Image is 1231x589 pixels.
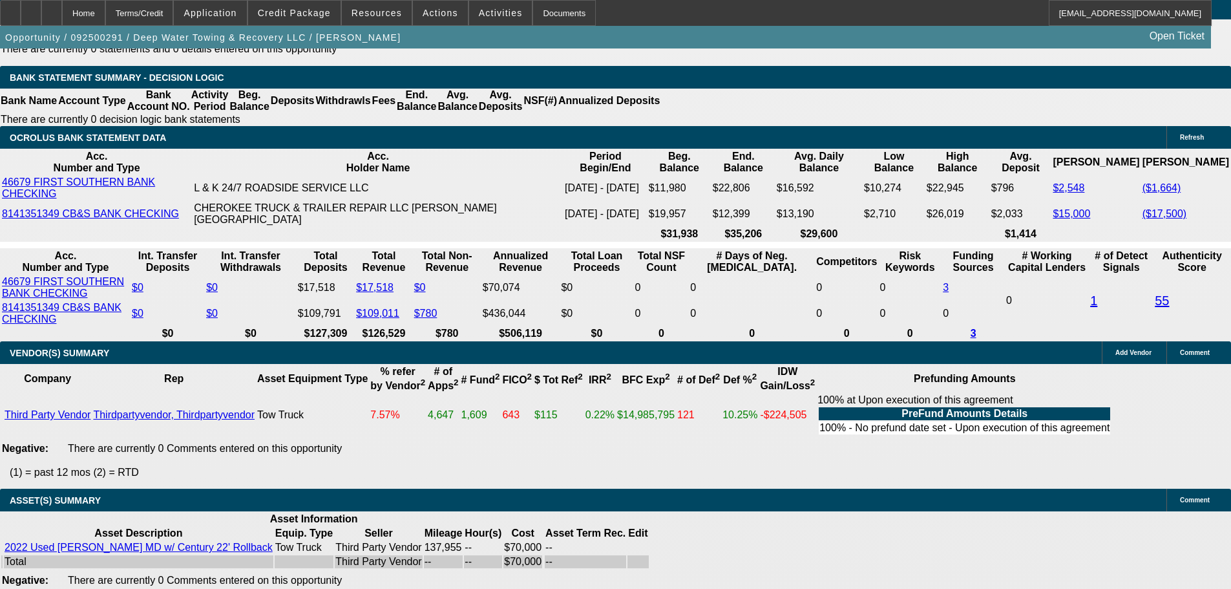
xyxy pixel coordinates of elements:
[752,372,757,381] sup: 2
[258,8,331,18] span: Credit Package
[372,89,396,113] th: Fees
[560,275,633,300] td: $0
[270,513,358,524] b: Asset Information
[648,202,711,226] td: $19,957
[1053,208,1090,219] a: $15,000
[68,443,342,454] span: There are currently 0 Comments entered on this opportunity
[335,541,422,554] td: Third Party Vendor
[776,202,862,226] td: $13,190
[564,202,647,226] td: [DATE] - [DATE]
[414,282,426,293] a: $0
[193,150,563,175] th: Acc. Holder Name
[10,72,224,83] span: Bank Statement Summary - Decision Logic
[424,555,463,568] td: --
[648,228,711,241] th: $31,938
[879,250,941,274] th: Risk Keywords
[229,89,269,113] th: Beg. Balance
[478,89,523,113] th: Avg. Deposits
[926,176,989,200] td: $22,945
[423,8,458,18] span: Actions
[863,150,925,175] th: Low Balance
[413,1,468,25] button: Actions
[560,327,633,340] th: $0
[560,301,633,326] td: $0
[355,250,412,274] th: Total Revenue
[1006,295,1012,306] span: 0
[648,176,711,200] td: $11,980
[815,301,878,326] td: 0
[863,176,925,200] td: $10,274
[665,372,669,381] sup: 2
[461,394,501,436] td: 1,609
[257,394,368,436] td: Tow Truck
[879,327,941,340] th: 0
[131,250,204,274] th: Int. Transfer Deposits
[414,308,437,319] a: $780
[479,8,523,18] span: Activities
[776,150,862,175] th: Avg. Daily Balance
[355,327,412,340] th: $126,529
[943,282,949,293] a: 3
[589,374,611,385] b: IRR
[578,372,582,381] sup: 2
[545,555,626,568] td: --
[275,541,333,554] td: Tow Truck
[815,275,878,300] td: 0
[545,541,626,554] td: --
[534,374,583,385] b: $ Tot Ref
[205,327,296,340] th: $0
[414,250,481,274] th: Total Non-Revenue
[437,89,478,113] th: Avg. Balance
[364,528,393,539] b: Seller
[205,250,296,274] th: Int. Transfer Withdrawals
[193,202,563,226] td: CHEROKEE TRUCK & TRAILER REPAIR LLC [PERSON_NAME][GEOGRAPHIC_DATA]
[427,394,459,436] td: 4,647
[712,202,775,226] td: $12,399
[1053,182,1084,193] a: $2,548
[879,275,941,300] td: 0
[424,541,463,554] td: 137,955
[297,301,354,326] td: $109,791
[132,308,143,319] a: $0
[370,366,425,391] b: % refer by Vendor
[635,301,689,326] td: 0
[776,176,862,200] td: $16,592
[712,150,775,175] th: End. Balance
[503,555,542,568] td: $70,000
[206,308,218,319] a: $0
[93,409,255,420] a: Thirdpartyvendor, Thirdpartyvendor
[501,394,532,436] td: 643
[297,327,354,340] th: $127,309
[712,176,775,200] td: $22,806
[10,467,1231,478] p: (1) = past 12 mos (2) = RTD
[712,228,775,241] th: $35,206
[677,394,721,436] td: 121
[585,394,615,436] td: 0.22%
[511,528,534,539] b: Cost
[482,250,560,274] th: Annualized Revenue
[1090,294,1097,308] a: 1
[991,176,1051,200] td: $796
[342,1,412,25] button: Resources
[464,541,502,554] td: --
[425,528,463,539] b: Mileage
[483,282,559,294] div: $70,074
[545,528,626,539] b: Asset Term Rec.
[454,378,458,387] sup: 2
[469,1,532,25] button: Activities
[465,528,501,539] b: Hour(s)
[421,378,425,387] sup: 2
[483,308,559,319] div: $436,044
[174,1,246,25] button: Application
[2,575,48,586] b: Negative:
[132,282,143,293] a: $0
[879,301,941,326] td: 0
[817,394,1111,436] div: 100% at Upon execution of this agreement
[689,250,814,274] th: # Days of Neg. [MEDICAL_DATA].
[942,301,1004,326] td: 0
[1089,250,1153,274] th: # of Detect Signals
[606,372,611,381] sup: 2
[1142,182,1181,193] a: ($1,664)
[926,202,989,226] td: $26,019
[2,208,179,219] a: 8141351349 CB&S BANK CHECKING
